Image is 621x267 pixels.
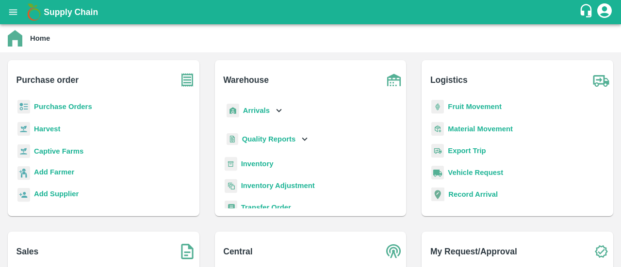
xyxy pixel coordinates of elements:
img: recordArrival [431,188,444,201]
img: delivery [431,144,444,158]
a: Add Farmer [34,167,74,180]
a: Supply Chain [44,5,579,19]
a: Record Arrival [448,190,498,198]
b: Add Supplier [34,190,79,198]
div: Arrivals [225,100,285,122]
img: whTransfer [225,201,237,215]
button: open drawer [2,1,24,23]
img: harvest [17,144,30,158]
a: Harvest [34,125,60,133]
img: logo [24,2,44,22]
a: Captive Farms [34,147,83,155]
img: home [8,30,22,47]
img: check [589,239,613,264]
img: farmer [17,166,30,180]
img: qualityReport [227,133,238,145]
b: Home [30,34,50,42]
a: Material Movement [448,125,513,133]
img: central [382,239,406,264]
img: inventory [225,179,237,193]
a: Transfer Order [241,204,291,211]
a: Add Supplier [34,188,79,202]
b: Purchase order [16,73,79,87]
b: Supply Chain [44,7,98,17]
img: reciept [17,100,30,114]
div: account of current user [596,2,613,22]
b: Add Farmer [34,168,74,176]
img: harvest [17,122,30,136]
a: Vehicle Request [448,169,503,176]
b: My Request/Approval [430,245,517,258]
b: Central [223,245,252,258]
img: whArrival [227,104,239,118]
a: Export Trip [448,147,486,155]
img: supplier [17,188,30,202]
img: soSales [175,239,199,264]
a: Purchase Orders [34,103,92,110]
img: fruit [431,100,444,114]
div: customer-support [579,3,596,21]
a: Fruit Movement [448,103,502,110]
img: whInventory [225,157,237,171]
b: Warehouse [223,73,269,87]
img: truck [589,68,613,92]
b: Logistics [430,73,468,87]
img: purchase [175,68,199,92]
div: Quality Reports [225,129,310,149]
b: Quality Reports [242,135,296,143]
b: Arrivals [243,107,270,114]
img: warehouse [382,68,406,92]
a: Inventory Adjustment [241,182,315,189]
b: Sales [16,245,39,258]
img: material [431,122,444,136]
a: Inventory [241,160,274,168]
img: vehicle [431,166,444,180]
